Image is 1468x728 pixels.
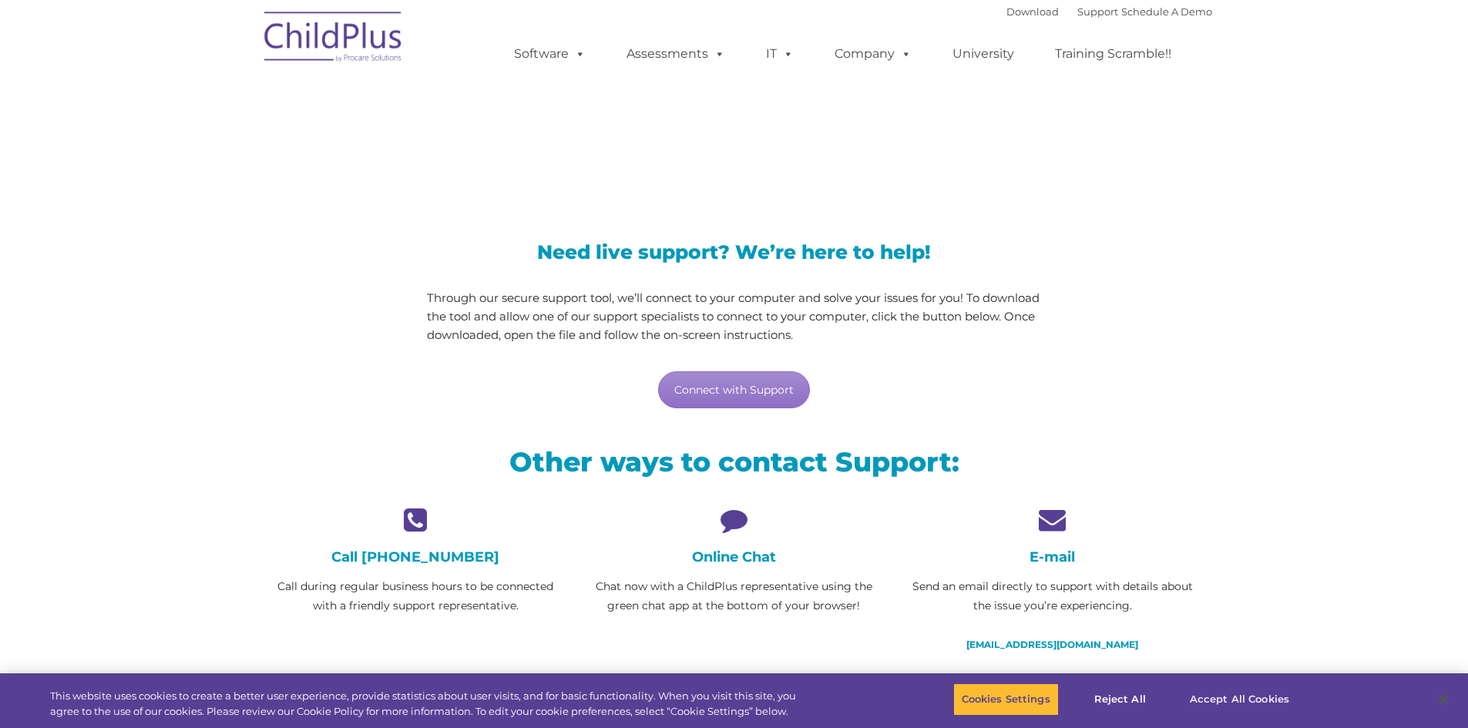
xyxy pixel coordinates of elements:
[819,39,927,69] a: Company
[1121,5,1212,18] a: Schedule A Demo
[50,689,808,719] div: This website uses cookies to create a better user experience, provide statistics about user visit...
[905,549,1200,565] h4: E-mail
[586,549,882,565] h4: Online Chat
[611,39,741,69] a: Assessments
[966,639,1138,650] a: [EMAIL_ADDRESS][DOMAIN_NAME]
[268,549,563,565] h4: Call [PHONE_NUMBER]
[1040,39,1187,69] a: Training Scramble!!
[658,371,810,408] a: Connect with Support
[1006,5,1059,18] a: Download
[1006,5,1212,18] font: |
[1072,683,1168,716] button: Reject All
[1181,683,1298,716] button: Accept All Cookies
[751,39,809,69] a: IT
[937,39,1030,69] a: University
[257,1,411,78] img: ChildPlus by Procare Solutions
[427,243,1041,262] h3: Need live support? We’re here to help!
[427,289,1041,344] p: Through our secure support tool, we’ll connect to your computer and solve your issues for you! To...
[953,683,1059,716] button: Cookies Settings
[1426,683,1460,716] button: Close
[499,39,601,69] a: Software
[268,577,563,616] p: Call during regular business hours to be connected with a friendly support representative.
[586,577,882,616] p: Chat now with a ChildPlus representative using the green chat app at the bottom of your browser!
[268,445,1201,479] h2: Other ways to contact Support:
[1077,5,1118,18] a: Support
[905,577,1200,616] p: Send an email directly to support with details about the issue you’re experiencing.
[268,111,845,158] span: LiveSupport with SplashTop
